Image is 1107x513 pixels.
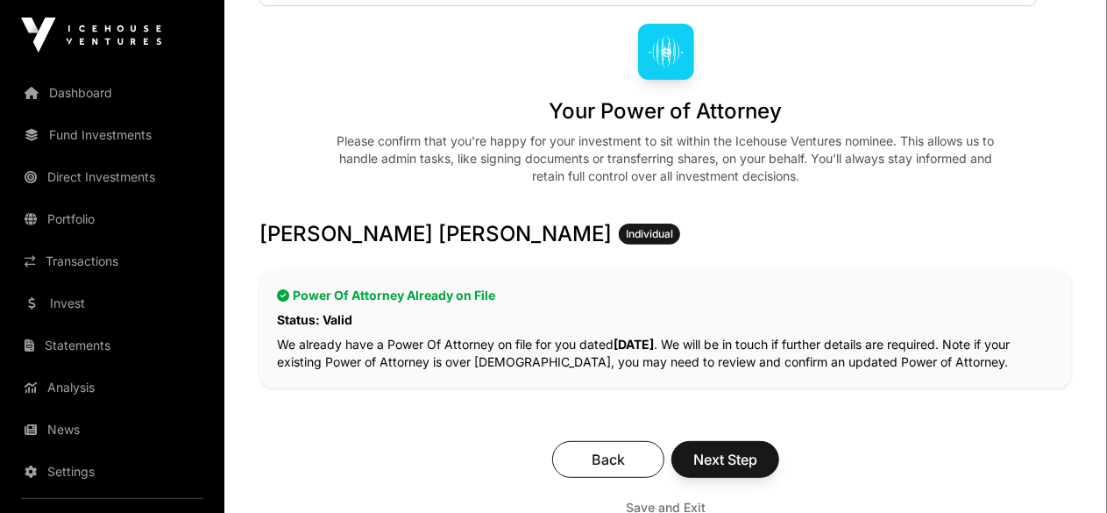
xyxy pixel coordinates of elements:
img: Wellumio [638,24,694,80]
button: Next Step [671,441,779,478]
a: Invest [14,284,210,323]
a: Transactions [14,242,210,281]
div: Please confirm that you're happy for your investment to sit within the Icehouse Ventures nominee.... [330,132,1003,185]
iframe: Chat Widget [1019,429,1107,513]
button: Back [552,441,664,478]
span: Individual [626,227,673,241]
h3: [PERSON_NAME] [PERSON_NAME] [259,220,1072,248]
h1: Your Power of Attorney [550,97,783,125]
a: News [14,410,210,449]
a: Statements [14,326,210,365]
a: Dashboard [14,74,210,112]
a: Portfolio [14,200,210,239]
strong: [DATE] [614,337,654,352]
a: Direct Investments [14,158,210,196]
h2: Power Of Attorney Already on File [277,287,1054,304]
a: Fund Investments [14,116,210,154]
span: Next Step [693,449,757,470]
span: Back [574,449,642,470]
p: Status: Valid [277,311,1054,329]
img: Icehouse Ventures Logo [21,18,161,53]
p: We already have a Power Of Attorney on file for you dated . We will be in touch if further detail... [277,336,1054,371]
a: Settings [14,452,210,491]
a: Analysis [14,368,210,407]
